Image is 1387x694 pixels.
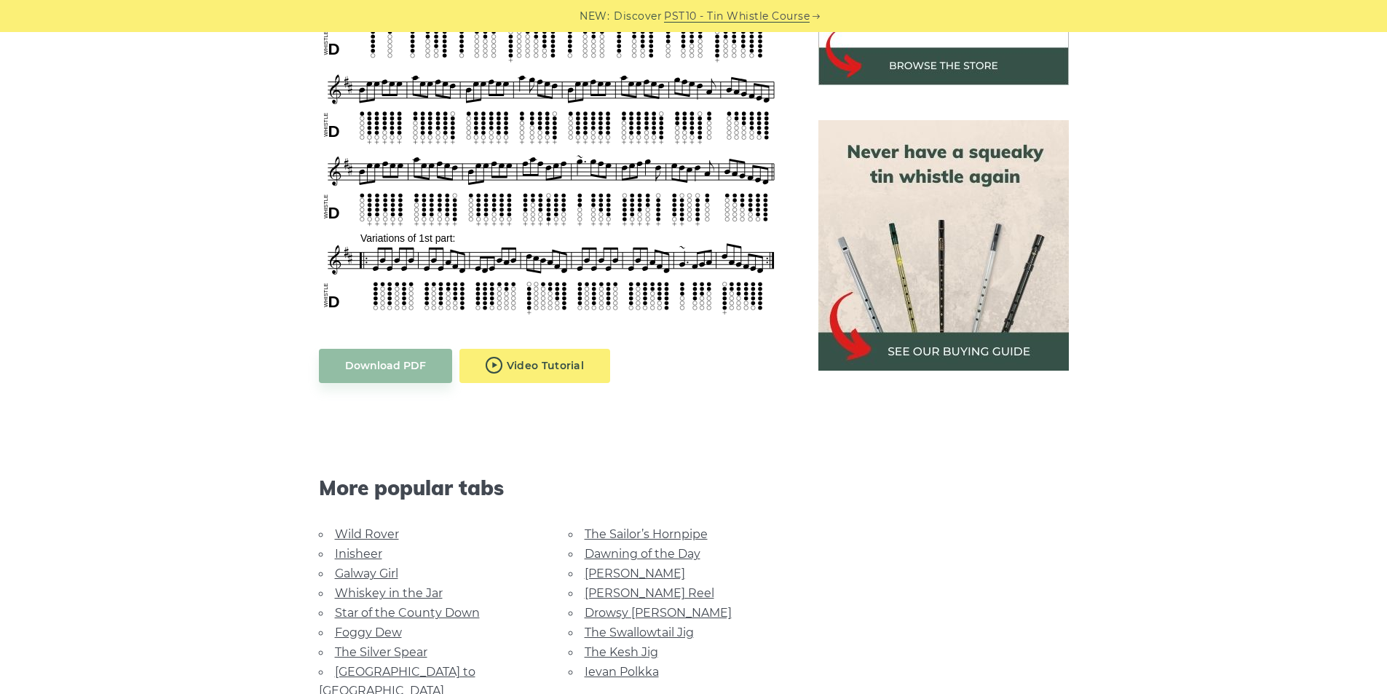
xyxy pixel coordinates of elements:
a: Drowsy [PERSON_NAME] [585,606,732,620]
a: The Kesh Jig [585,645,658,659]
a: PST10 - Tin Whistle Course [664,8,810,25]
span: More popular tabs [319,476,783,500]
a: [PERSON_NAME] Reel [585,586,714,600]
a: Foggy Dew [335,626,402,639]
a: Inisheer [335,547,382,561]
span: NEW: [580,8,609,25]
a: The Silver Spear [335,645,427,659]
a: The Sailor’s Hornpipe [585,527,708,541]
a: Whiskey in the Jar [335,586,443,600]
a: Video Tutorial [459,349,611,383]
span: Discover [614,8,662,25]
a: Dawning of the Day [585,547,700,561]
a: Galway Girl [335,567,398,580]
a: Wild Rover [335,527,399,541]
a: The Swallowtail Jig [585,626,694,639]
a: Download PDF [319,349,452,383]
a: [PERSON_NAME] [585,567,685,580]
img: tin whistle buying guide [818,120,1069,371]
a: Star of the County Down [335,606,480,620]
a: Ievan Polkka [585,665,659,679]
